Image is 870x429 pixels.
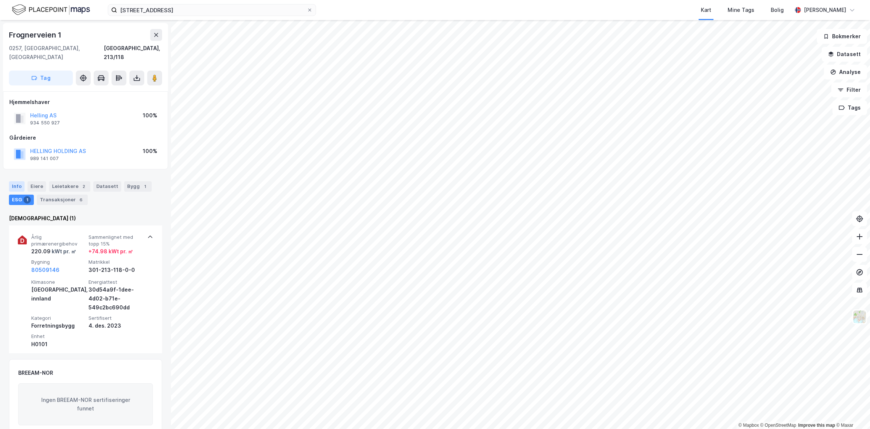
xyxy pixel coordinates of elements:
[88,321,143,330] div: 4. des. 2023
[9,133,162,142] div: Gårdeiere
[88,266,143,274] div: 301-213-118-0-0
[31,340,86,349] div: H0101
[31,247,76,256] div: 220.09
[771,6,784,14] div: Bolig
[31,315,86,321] span: Kategori
[124,181,152,192] div: Bygg
[817,29,867,44] button: Bokmerker
[9,71,73,85] button: Tag
[143,147,157,156] div: 100%
[88,279,143,285] span: Energiattest
[51,247,76,256] div: kWt pr. ㎡
[30,120,60,126] div: 934 550 927
[9,195,34,205] div: ESG
[9,29,63,41] div: Frognerveien 1
[822,47,867,62] button: Datasett
[141,183,149,190] div: 1
[104,44,162,62] div: [GEOGRAPHIC_DATA], 213/118
[738,423,759,428] a: Mapbox
[80,183,87,190] div: 2
[9,181,25,192] div: Info
[9,214,162,223] div: [DEMOGRAPHIC_DATA] (1)
[49,181,90,192] div: Leietakere
[798,423,835,428] a: Improve this map
[728,6,754,14] div: Mine Tags
[804,6,846,14] div: [PERSON_NAME]
[88,285,143,312] div: 30d54a9f-1dee-4d02-b71e-549c2bc690dd
[93,181,121,192] div: Datasett
[701,6,711,14] div: Kart
[37,195,88,205] div: Transaksjoner
[831,82,867,97] button: Filter
[30,156,59,162] div: 989 141 007
[31,321,86,330] div: Forretningsbygg
[88,259,143,265] span: Matrikkel
[117,4,307,16] input: Søk på adresse, matrikkel, gårdeiere, leietakere eller personer
[18,368,53,377] div: BREEAM-NOR
[853,310,867,324] img: Z
[88,234,143,247] span: Sammenlignet med topp 15%
[31,279,86,285] span: Klimasone
[833,393,870,429] div: Kontrollprogram for chat
[760,423,796,428] a: OpenStreetMap
[31,333,86,339] span: Enhet
[88,247,133,256] div: + 74.98 kWt pr. ㎡
[88,315,143,321] span: Sertifisert
[31,285,86,303] div: [GEOGRAPHIC_DATA], innland
[18,383,153,426] div: Ingen BREEAM-NOR sertifiseringer funnet
[143,111,157,120] div: 100%
[9,98,162,107] div: Hjemmelshaver
[832,100,867,115] button: Tags
[31,266,59,274] button: 80509146
[833,393,870,429] iframe: Chat Widget
[77,196,85,204] div: 6
[9,44,104,62] div: 0257, [GEOGRAPHIC_DATA], [GEOGRAPHIC_DATA]
[824,65,867,79] button: Analyse
[12,3,90,16] img: logo.f888ab2527a4732fd821a326f86c7f29.svg
[31,234,86,247] span: Årlig primærenergibehov
[23,196,31,204] div: 1
[31,259,86,265] span: Bygning
[28,181,46,192] div: Eiere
